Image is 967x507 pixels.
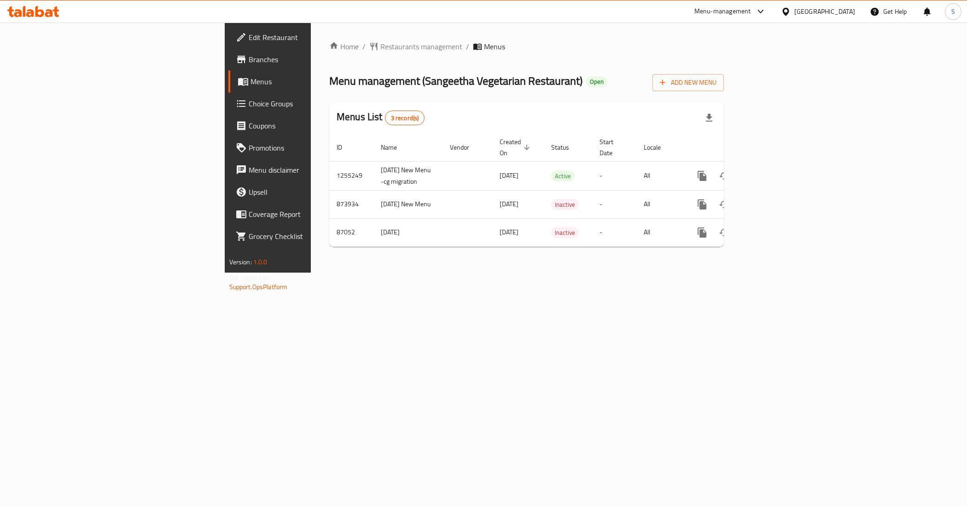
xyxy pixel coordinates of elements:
[592,190,636,218] td: -
[228,159,386,181] a: Menu disclaimer
[228,48,386,70] a: Branches
[329,70,583,91] span: Menu management ( Sangeetha Vegetarian Restaurant )
[713,165,735,187] button: Change Status
[691,221,713,244] button: more
[228,137,386,159] a: Promotions
[500,136,533,158] span: Created On
[228,203,386,225] a: Coverage Report
[600,136,625,158] span: Start Date
[551,171,575,181] span: Active
[586,76,607,87] div: Open
[249,164,379,175] span: Menu disclaimer
[329,134,787,247] table: enhanced table
[592,161,636,190] td: -
[691,193,713,216] button: more
[249,120,379,131] span: Coupons
[228,93,386,115] a: Choice Groups
[794,6,855,17] div: [GEOGRAPHIC_DATA]
[228,26,386,48] a: Edit Restaurant
[369,41,462,52] a: Restaurants management
[500,198,518,210] span: [DATE]
[551,170,575,181] div: Active
[229,272,272,284] span: Get support on:
[500,226,518,238] span: [DATE]
[592,218,636,246] td: -
[249,186,379,198] span: Upsell
[373,218,443,246] td: [DATE]
[636,218,684,246] td: All
[228,181,386,203] a: Upsell
[660,77,717,88] span: Add New Menu
[253,256,268,268] span: 1.0.0
[228,115,386,137] a: Coupons
[380,41,462,52] span: Restaurants management
[373,190,443,218] td: [DATE] New Menu
[249,231,379,242] span: Grocery Checklist
[951,6,955,17] span: S
[713,193,735,216] button: Change Status
[636,190,684,218] td: All
[551,199,579,210] span: Inactive
[713,221,735,244] button: Change Status
[337,110,425,125] h2: Menus List
[652,74,724,91] button: Add New Menu
[249,32,379,43] span: Edit Restaurant
[484,41,505,52] span: Menus
[228,70,386,93] a: Menus
[329,41,724,52] nav: breadcrumb
[337,142,354,153] span: ID
[249,209,379,220] span: Coverage Report
[228,225,386,247] a: Grocery Checklist
[586,78,607,86] span: Open
[385,111,425,125] div: Total records count
[450,142,481,153] span: Vendor
[249,142,379,153] span: Promotions
[250,76,379,87] span: Menus
[691,165,713,187] button: more
[694,6,751,17] div: Menu-management
[229,256,252,268] span: Version:
[385,114,425,122] span: 3 record(s)
[636,161,684,190] td: All
[373,161,443,190] td: [DATE] New Menu -cg migration
[644,142,673,153] span: Locale
[466,41,469,52] li: /
[500,169,518,181] span: [DATE]
[249,54,379,65] span: Branches
[698,107,720,129] div: Export file
[249,98,379,109] span: Choice Groups
[684,134,787,162] th: Actions
[551,227,579,238] span: Inactive
[381,142,409,153] span: Name
[229,281,288,293] a: Support.OpsPlatform
[551,142,581,153] span: Status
